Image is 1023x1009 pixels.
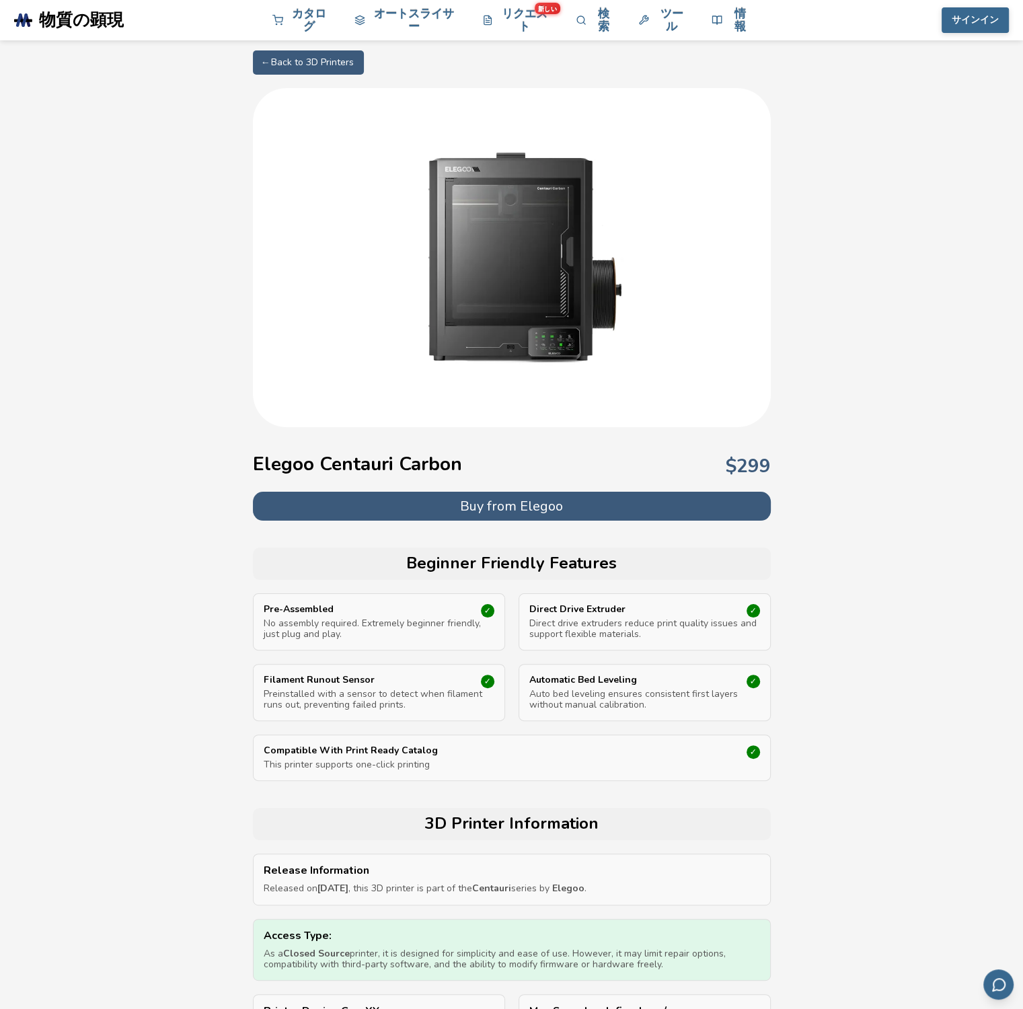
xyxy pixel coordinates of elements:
strong: Elegoo [552,882,584,895]
font: 新しい [538,4,557,12]
h2: 3D Printer Information [260,815,764,833]
p: Pre-Assembled [264,604,460,615]
p: Compatible With Print Ready Catalog [264,745,685,756]
p: Automatic Bed Leveling [529,675,726,685]
a: Compatible With Print Ready CatalogThis printer supports one-click printing✓ [264,745,760,770]
font: リクエスト [502,6,547,34]
strong: Centauri [472,882,511,895]
img: エレグー ケンタウリ カーボン [377,122,646,391]
div: ✓ [747,675,760,688]
div: ✓ [747,604,760,618]
font: カタログ [292,6,326,34]
p: $ 299 [726,455,771,477]
p: Released on , this 3D printer is part of the series by . [264,883,760,894]
div: ✓ [481,675,494,688]
div: ✓ [481,604,494,618]
p: Access Type: [264,930,760,942]
font: オートスライサー [374,6,454,34]
a: ← Back to 3D Printers [253,50,364,75]
h2: Beginner Friendly Features [260,554,764,573]
font: 物質の顕現 [39,9,124,32]
p: Auto bed leveling ensures consistent first layers without manual calibration. [529,689,760,710]
p: Release Information [264,864,760,876]
h1: Elegoo Centauri Carbon [253,453,462,475]
button: サインイン [942,7,1009,33]
p: This printer supports one-click printing [264,759,760,770]
p: Preinstalled with a sensor to detect when filament runs out, preventing failed prints. [264,689,494,710]
font: サインイン [952,13,999,26]
p: Direct Drive Extruder [529,604,726,615]
p: Direct drive extruders reduce print quality issues and support flexible materials. [529,618,760,640]
strong: Closed Source [283,947,350,960]
button: Buy from Elegoo [253,492,771,521]
strong: [DATE] [317,882,348,895]
font: ツール [660,6,683,34]
p: Filament Runout Sensor [264,675,460,685]
font: 情報 [734,6,745,34]
font: 検索 [598,6,609,34]
button: メールでフィードバックを送信 [983,969,1014,1000]
p: No assembly required. Extremely beginner friendly, just plug and play. [264,618,494,640]
div: ✓ [747,745,760,759]
p: As a printer, it is designed for simplicity and ease of use. However, it may limit repair options... [264,948,760,970]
